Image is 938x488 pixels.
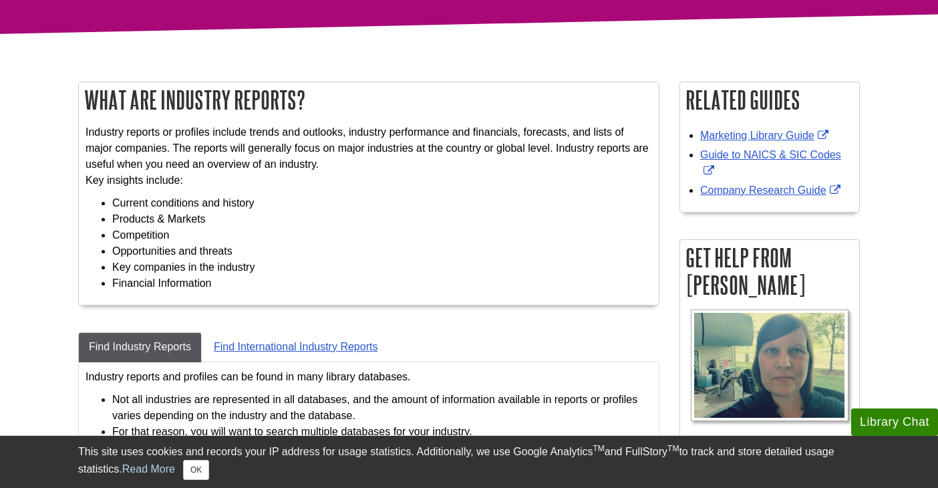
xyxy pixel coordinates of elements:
li: Current conditions and history [112,195,652,211]
a: Read More [122,463,175,475]
a: Profile Photo [PERSON_NAME] [687,310,852,449]
a: Link opens in new window [700,185,844,196]
a: Link opens in new window [700,149,841,176]
div: [PERSON_NAME] [687,431,852,449]
h2: Related Guides [680,82,859,118]
li: For that reason, you will want to search multiple databases for your industry. [112,424,652,440]
a: Find Industry Reports [78,332,202,362]
h2: Get Help From [PERSON_NAME] [680,240,859,303]
a: Link opens in new window [700,130,832,141]
sup: TM [667,444,679,453]
div: This site uses cookies and records your IP address for usage statistics. Additionally, we use Goo... [78,444,860,480]
li: Opportunities and threats [112,243,652,259]
p: Industry reports and profiles can be found in many library databases. [86,369,652,385]
li: Competition [112,227,652,243]
sup: TM [593,444,604,453]
h2: What are Industry Reports? [79,82,659,118]
li: Key companies in the industry [112,259,652,275]
p: Industry reports or profiles include trends and outlooks, industry performance and financials, fo... [86,124,652,189]
img: Profile Photo [691,310,848,422]
button: Library Chat [851,408,938,436]
li: Products & Markets [112,211,652,227]
button: Close [183,460,209,480]
a: Find International Industry Reports [203,332,388,362]
li: Financial Information [112,275,652,291]
li: Not all industries are represented in all databases, and the amount of information available in r... [112,392,652,424]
